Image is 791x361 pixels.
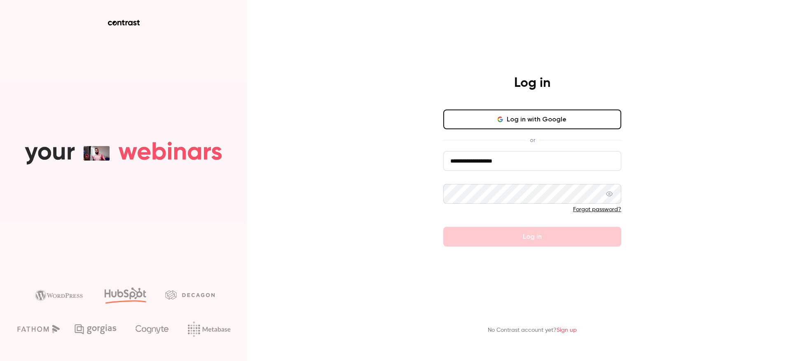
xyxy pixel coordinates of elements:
[165,290,215,299] img: decagon
[526,136,539,144] span: or
[443,109,621,129] button: Log in with Google
[573,207,621,212] a: Forgot password?
[488,326,577,335] p: No Contrast account yet?
[514,75,550,91] h4: Log in
[557,327,577,333] a: Sign up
